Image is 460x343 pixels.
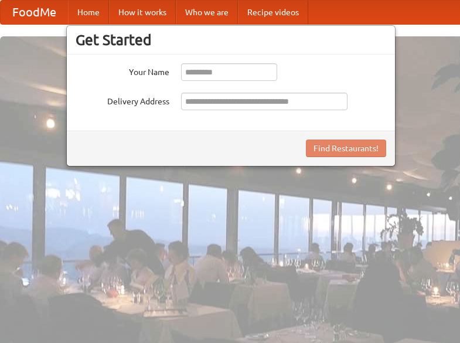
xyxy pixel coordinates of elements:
[76,93,169,107] label: Delivery Address
[1,1,68,24] a: FoodMe
[306,140,386,157] button: Find Restaurants!
[238,1,308,24] a: Recipe videos
[176,1,238,24] a: Who we are
[76,63,169,78] label: Your Name
[109,1,176,24] a: How it works
[76,31,386,49] h3: Get Started
[68,1,109,24] a: Home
